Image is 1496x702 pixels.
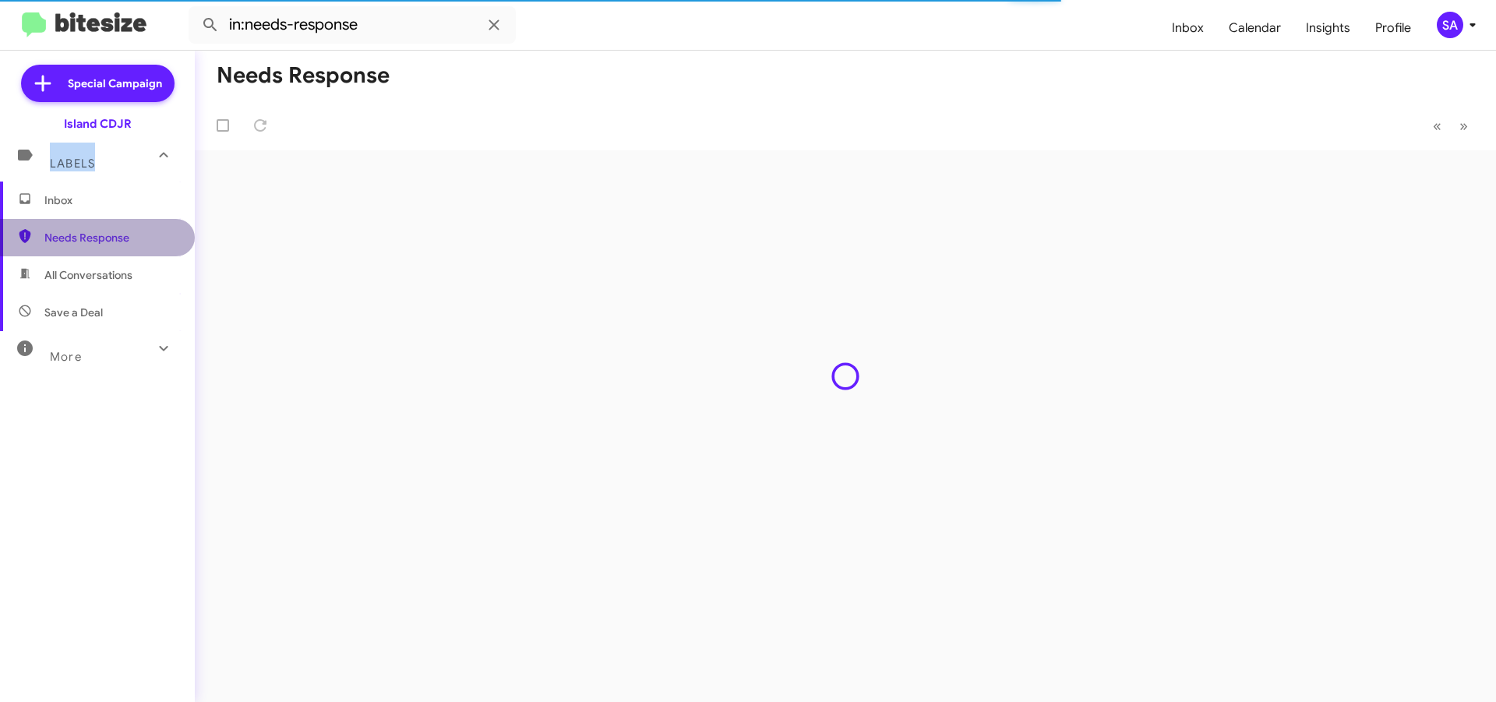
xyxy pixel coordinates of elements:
[189,6,516,44] input: Search
[1424,12,1479,38] button: SA
[44,267,132,283] span: All Conversations
[1159,5,1216,51] a: Inbox
[68,76,162,91] span: Special Campaign
[44,230,177,245] span: Needs Response
[50,157,95,171] span: Labels
[1459,116,1468,136] span: »
[1437,12,1463,38] div: SA
[1450,110,1477,142] button: Next
[217,63,390,88] h1: Needs Response
[50,350,82,364] span: More
[21,65,175,102] a: Special Campaign
[1216,5,1293,51] a: Calendar
[1424,110,1477,142] nav: Page navigation example
[1433,116,1441,136] span: «
[44,192,177,208] span: Inbox
[1424,110,1451,142] button: Previous
[64,116,132,132] div: Island CDJR
[44,305,103,320] span: Save a Deal
[1363,5,1424,51] a: Profile
[1293,5,1363,51] a: Insights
